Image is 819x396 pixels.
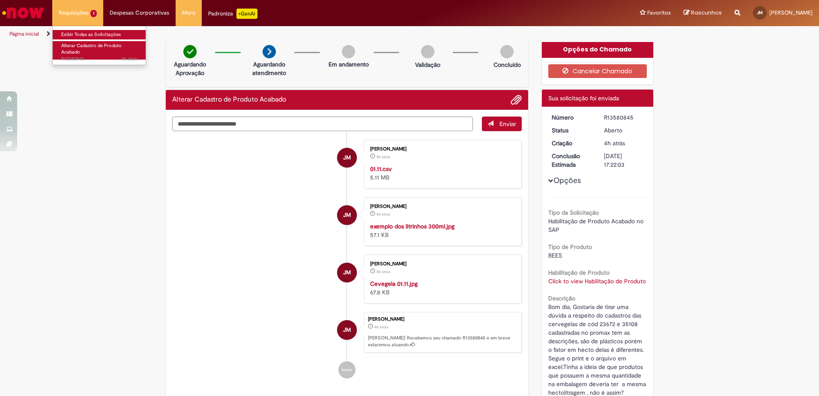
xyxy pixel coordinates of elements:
[493,60,521,69] p: Concluído
[183,45,197,58] img: check-circle-green.png
[329,60,369,69] p: Em andamento
[110,9,169,17] span: Despesas Corporativas
[548,64,647,78] button: Cancelar Chamado
[342,45,355,58] img: img-circle-grey.png
[370,165,392,173] a: 01.11.csv
[548,252,562,259] span: BEES
[647,9,671,17] span: Favoritos
[169,60,211,77] p: Aguardando Aprovação
[337,205,357,225] div: JARED MORAIS
[52,26,146,65] ul: Requisições
[61,42,122,56] span: Alterar Cadastro de Produto Acabado
[172,96,286,104] h2: Alterar Cadastro de Produto Acabado Histórico de tíquete
[343,262,351,283] span: JM
[545,152,598,169] dt: Conclusão Estimada
[548,243,592,251] b: Tipo de Produto
[370,147,513,152] div: [PERSON_NAME]
[684,9,722,17] a: Rascunhos
[343,320,351,340] span: JM
[370,204,513,209] div: [PERSON_NAME]
[500,45,514,58] img: img-circle-grey.png
[545,113,598,122] dt: Número
[604,139,625,147] span: 4h atrás
[61,56,138,63] span: R13580845
[769,9,813,16] span: [PERSON_NAME]
[548,269,610,276] b: Habilitação de Produto
[53,30,147,39] a: Exibir Todas as Solicitações
[370,279,513,297] div: 67.8 KB
[691,9,722,17] span: Rascunhos
[374,324,388,330] time: 30/09/2025 10:21:59
[377,269,390,274] time: 30/09/2025 10:18:04
[604,139,625,147] time: 30/09/2025 10:21:59
[263,45,276,58] img: arrow-next.png
[208,9,257,19] div: Padroniza
[121,56,138,62] time: 30/09/2025 10:22:01
[482,117,522,131] button: Enviar
[499,120,516,128] span: Enviar
[172,312,522,353] li: JARED MORAIS
[377,212,390,217] time: 30/09/2025 10:18:19
[343,205,351,225] span: JM
[374,324,388,330] span: 4h atrás
[548,209,599,216] b: Tipo da Solicitação
[172,117,473,131] textarea: Digite sua mensagem aqui...
[511,94,522,105] button: Adicionar anexos
[59,9,89,17] span: Requisições
[545,139,598,147] dt: Criação
[1,4,45,21] img: ServiceNow
[542,41,654,58] div: Opções do Chamado
[545,126,598,135] dt: Status
[368,317,517,322] div: [PERSON_NAME]
[421,45,434,58] img: img-circle-grey.png
[368,335,517,348] p: [PERSON_NAME]! Recebemos seu chamado R13580845 e em breve estaremos atuando.
[370,280,418,288] a: Cevegela 01.11.jpg
[182,9,195,17] span: More
[9,30,39,37] a: Página inicial
[121,56,138,62] span: 4h atrás
[370,222,454,230] a: exemplo dos litrinhos 300ml.jpg
[604,152,644,169] div: [DATE] 17:22:03
[370,222,513,239] div: 57.1 KB
[248,60,290,77] p: Aguardando atendimento
[337,320,357,340] div: JARED MORAIS
[548,294,575,302] b: Descrição
[548,94,619,102] span: Sua solicitação foi enviada
[604,126,644,135] div: Aberto
[53,41,147,60] a: Aberto R13580845 : Alterar Cadastro de Produto Acabado
[377,269,390,274] span: 5h atrás
[548,217,645,234] span: Habilitação de Produto Acabado no SAP
[90,10,97,17] span: 1
[604,139,644,147] div: 30/09/2025 11:21:59
[604,113,644,122] div: R13580845
[370,261,513,267] div: [PERSON_NAME]
[415,60,440,69] p: Validação
[343,147,351,168] span: JM
[337,263,357,282] div: JARED MORAIS
[337,148,357,168] div: JARED MORAIS
[377,212,390,217] span: 5h atrás
[172,131,522,387] ul: Histórico de tíquete
[377,154,390,159] time: 30/09/2025 10:18:39
[6,26,540,42] ul: Trilhas de página
[370,165,513,182] div: 5.11 MB
[548,277,646,285] a: Click to view Habilitação de Produto
[757,10,763,15] span: JM
[236,9,257,19] p: +GenAi
[377,154,390,159] span: 5h atrás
